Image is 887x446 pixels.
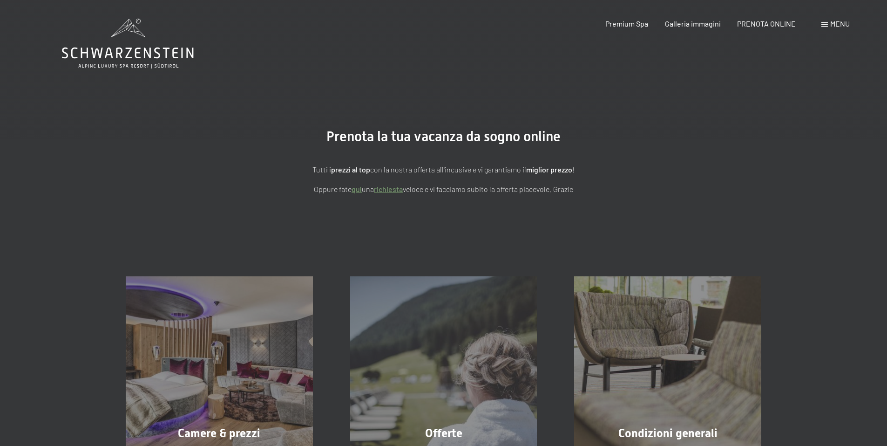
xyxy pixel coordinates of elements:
[737,19,796,28] a: PRENOTA ONLINE
[211,164,677,176] p: Tutti i con la nostra offerta all'incusive e vi garantiamo il !
[830,19,850,28] span: Menu
[425,426,462,440] span: Offerte
[326,128,561,144] span: Prenota la tua vacanza da sogno online
[665,19,721,28] a: Galleria immagini
[605,19,648,28] a: Premium Spa
[331,165,370,174] strong: prezzi al top
[211,183,677,195] p: Oppure fate una veloce e vi facciamo subito la offerta piacevole. Grazie
[374,185,403,193] a: richiesta
[352,185,362,193] a: quì
[618,426,718,440] span: Condizioni generali
[178,426,260,440] span: Camere & prezzi
[526,165,572,174] strong: miglior prezzo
